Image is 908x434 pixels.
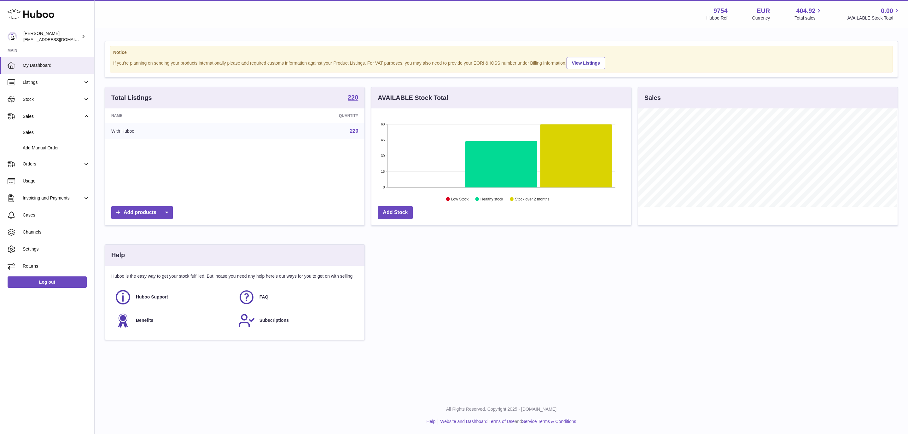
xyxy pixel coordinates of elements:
a: 220 [350,128,358,134]
span: Add Manual Order [23,145,90,151]
span: My Dashboard [23,62,90,68]
a: Add Stock [378,206,413,219]
div: [PERSON_NAME] [23,31,80,43]
strong: Notice [113,49,889,55]
span: Stock [23,96,83,102]
a: Log out [8,276,87,288]
text: 60 [381,122,385,126]
span: Channels [23,229,90,235]
a: 220 [348,94,358,102]
span: Orders [23,161,83,167]
text: 45 [381,138,385,142]
strong: 220 [348,94,358,101]
span: Cases [23,212,90,218]
p: Huboo is the easy way to get your stock fulfilled. But incase you need any help here's our ways f... [111,273,358,279]
h3: AVAILABLE Stock Total [378,94,448,102]
p: All Rights Reserved. Copyright 2025 - [DOMAIN_NAME] [100,406,903,412]
div: Currency [752,15,770,21]
a: Service Terms & Conditions [522,419,576,424]
text: Healthy stock [480,197,503,201]
a: Subscriptions [238,312,355,329]
strong: EUR [757,7,770,15]
span: Subscriptions [259,317,289,323]
th: Name [105,108,242,123]
li: and [438,419,576,425]
a: 0.00 AVAILABLE Stock Total [847,7,900,21]
a: FAQ [238,289,355,306]
a: Add products [111,206,173,219]
a: Benefits [114,312,232,329]
span: Invoicing and Payments [23,195,83,201]
text: Low Stock [451,197,469,201]
span: Usage [23,178,90,184]
div: If you're planning on sending your products internationally please add required customs informati... [113,56,889,69]
img: info@fieldsluxury.london [8,32,17,41]
text: 30 [381,154,385,158]
a: Website and Dashboard Terms of Use [440,419,515,424]
div: Huboo Ref [707,15,728,21]
span: Benefits [136,317,153,323]
a: Huboo Support [114,289,232,306]
span: 0.00 [881,7,893,15]
span: Settings [23,246,90,252]
text: 0 [383,185,385,189]
strong: 9754 [713,7,728,15]
a: 404.92 Total sales [794,7,823,21]
span: Sales [23,130,90,136]
h3: Total Listings [111,94,152,102]
span: Sales [23,113,83,119]
span: Total sales [794,15,823,21]
span: FAQ [259,294,269,300]
h3: Sales [644,94,661,102]
span: Returns [23,263,90,269]
a: View Listings [567,57,605,69]
td: With Huboo [105,123,242,139]
text: Stock over 2 months [515,197,550,201]
a: Help [427,419,436,424]
span: Listings [23,79,83,85]
text: 15 [381,170,385,173]
span: 404.92 [796,7,815,15]
th: Quantity [242,108,364,123]
span: AVAILABLE Stock Total [847,15,900,21]
span: [EMAIL_ADDRESS][DOMAIN_NAME] [23,37,93,42]
span: Huboo Support [136,294,168,300]
h3: Help [111,251,125,259]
